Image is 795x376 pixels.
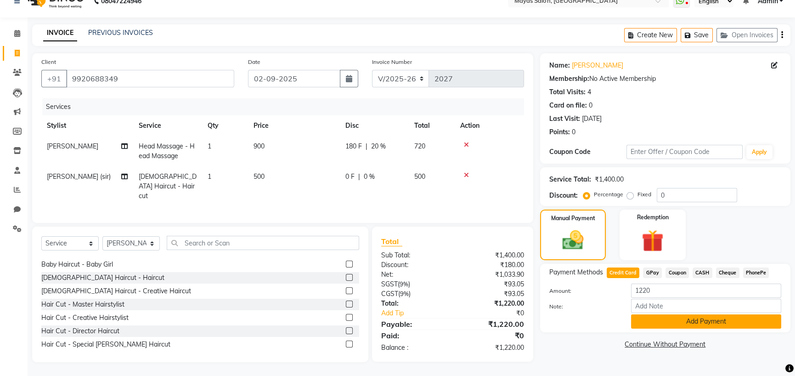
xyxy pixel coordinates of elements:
[66,70,234,87] input: Search by Name/Mobile/Email/Code
[452,343,530,353] div: ₹1,220.00
[693,268,712,278] span: CASH
[549,127,570,137] div: Points:
[42,98,531,115] div: Services
[364,172,375,182] span: 0 %
[41,260,113,269] div: Baby Haircut - Baby Girl
[452,270,530,279] div: ₹1,033.90
[452,330,530,341] div: ₹0
[542,340,789,349] a: Continue Without Payment
[372,58,412,66] label: Invoice Number
[374,343,452,353] div: Balance :
[631,284,781,298] input: Amount
[381,290,398,298] span: CGST
[254,142,265,150] span: 900
[452,289,530,299] div: ₹93.05
[41,326,119,336] div: Hair Cut - Director Haircut
[549,175,591,184] div: Service Total:
[208,142,211,150] span: 1
[374,279,452,289] div: ( )
[452,251,530,260] div: ₹1,400.00
[41,340,170,349] div: Hair Cut - Special [PERSON_NAME] Haircut
[41,300,124,309] div: Hair Cut - Master Hairstylist
[139,142,195,160] span: Head Massage - Head Massage
[88,28,153,37] a: PREVIOUS INVOICES
[374,330,452,341] div: Paid:
[248,58,260,66] label: Date
[345,172,355,182] span: 0 F
[366,142,367,151] span: |
[624,28,677,42] button: Create New
[549,61,570,70] div: Name:
[374,260,452,270] div: Discount:
[551,214,595,222] label: Manual Payment
[41,70,67,87] button: +91
[572,127,575,137] div: 0
[466,308,531,318] div: ₹0
[716,268,739,278] span: Cheque
[374,289,452,299] div: ( )
[41,58,56,66] label: Client
[452,260,530,270] div: ₹180.00
[41,273,164,283] div: [DEMOGRAPHIC_DATA] Haircut - Haircut
[746,145,772,159] button: Apply
[400,280,408,288] span: 9%
[549,191,578,200] div: Discount:
[681,28,713,42] button: Save
[374,319,452,330] div: Payable:
[414,142,425,150] span: 720
[381,280,398,288] span: SGST
[556,228,590,252] img: _cash.svg
[41,286,191,296] div: [DEMOGRAPHIC_DATA] Haircut - Creative Haircut
[549,147,626,157] div: Coupon Code
[587,87,591,97] div: 4
[607,268,640,278] span: Credit Card
[248,115,340,136] th: Price
[455,115,524,136] th: Action
[665,268,689,278] span: Coupon
[452,319,530,330] div: ₹1,220.00
[400,290,409,297] span: 9%
[549,87,586,97] div: Total Visits:
[631,314,781,329] button: Add Payment
[414,172,425,181] span: 500
[716,28,778,42] button: Open Invoices
[374,299,452,308] div: Total:
[41,313,129,323] div: Hair Cut - Creative Hairstylist
[549,268,603,277] span: Payment Methods
[582,114,602,124] div: [DATE]
[595,175,624,184] div: ₹1,400.00
[41,115,133,136] th: Stylist
[43,25,77,41] a: INVOICE
[549,101,587,110] div: Card on file:
[542,302,624,311] label: Note:
[643,268,662,278] span: GPay
[374,308,466,318] a: Add Tip
[626,145,743,159] input: Enter Offer / Coupon Code
[631,299,781,313] input: Add Note
[371,142,386,151] span: 20 %
[358,172,360,182] span: |
[133,115,202,136] th: Service
[589,101,592,110] div: 0
[254,172,265,181] span: 500
[452,299,530,308] div: ₹1,220.00
[743,268,769,278] span: PhonePe
[549,74,781,84] div: No Active Membership
[139,172,197,200] span: [DEMOGRAPHIC_DATA] Haircut - Haircut
[572,61,623,70] a: [PERSON_NAME]
[202,115,248,136] th: Qty
[374,270,452,279] div: Net:
[452,279,530,289] div: ₹93.05
[542,287,624,295] label: Amount:
[637,213,669,222] label: Redemption
[409,115,455,136] th: Total
[549,74,589,84] div: Membership:
[549,114,580,124] div: Last Visit:
[47,172,111,181] span: [PERSON_NAME] (sir)
[594,190,623,199] label: Percentage
[637,190,651,199] label: Fixed
[635,227,671,255] img: _gift.svg
[47,142,98,150] span: [PERSON_NAME]
[208,172,211,181] span: 1
[345,142,362,151] span: 180 F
